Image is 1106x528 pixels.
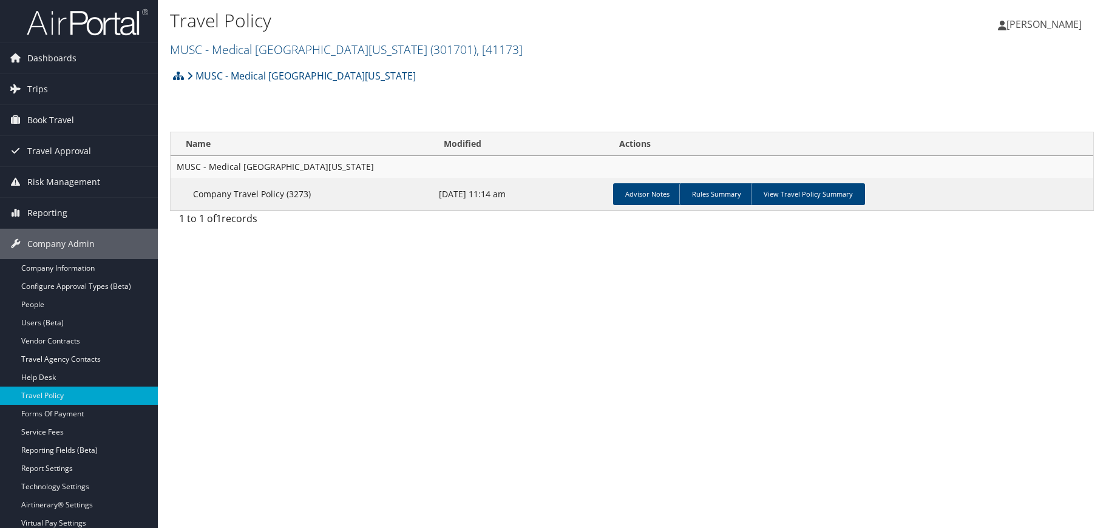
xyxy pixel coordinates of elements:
[433,132,609,156] th: Modified: activate to sort column ascending
[171,132,433,156] th: Name: activate to sort column ascending
[608,132,1093,156] th: Actions
[1006,18,1082,31] span: [PERSON_NAME]
[433,178,609,211] td: [DATE] 11:14 am
[187,64,416,88] a: MUSC - Medical [GEOGRAPHIC_DATA][US_STATE]
[27,167,100,197] span: Risk Management
[27,43,76,73] span: Dashboards
[179,211,392,232] div: 1 to 1 of records
[998,6,1094,42] a: [PERSON_NAME]
[477,41,523,58] span: , [ 41173 ]
[27,198,67,228] span: Reporting
[751,183,865,205] a: View Travel Policy Summary
[170,41,523,58] a: MUSC - Medical [GEOGRAPHIC_DATA][US_STATE]
[27,8,148,36] img: airportal-logo.png
[170,8,786,33] h1: Travel Policy
[216,212,222,225] span: 1
[27,229,95,259] span: Company Admin
[171,156,1093,178] td: MUSC - Medical [GEOGRAPHIC_DATA][US_STATE]
[27,136,91,166] span: Travel Approval
[430,41,477,58] span: ( 301701 )
[171,178,433,211] td: Company Travel Policy (3273)
[27,105,74,135] span: Book Travel
[27,74,48,104] span: Trips
[613,183,682,205] a: Advisor Notes
[679,183,753,205] a: Rules Summary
